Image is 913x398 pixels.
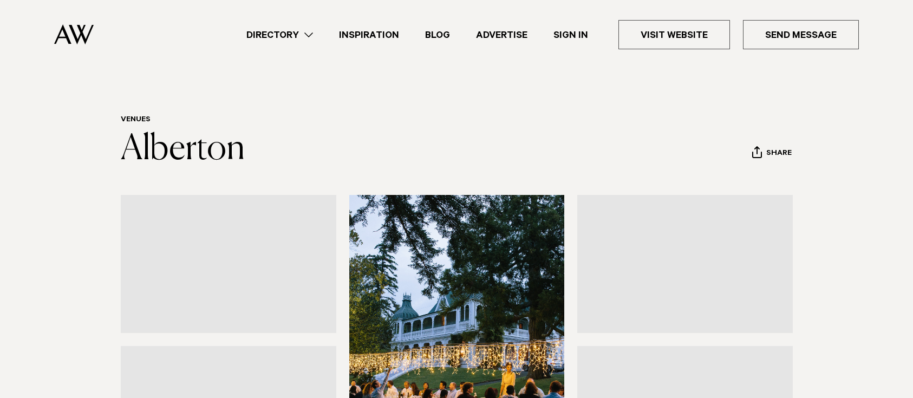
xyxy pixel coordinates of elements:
img: Auckland Weddings Logo [54,24,94,44]
a: Inspiration [326,28,412,42]
a: Alberton [121,132,245,167]
a: Blog [412,28,463,42]
a: Sign In [540,28,601,42]
a: Venues [121,116,151,125]
a: Heritage home Mt Albert [121,195,336,333]
a: Send Message [743,20,859,49]
button: Share [752,146,792,162]
a: Wedding party Auckland [577,195,793,333]
span: Share [766,149,792,159]
a: Visit Website [618,20,730,49]
a: Advertise [463,28,540,42]
a: Directory [233,28,326,42]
